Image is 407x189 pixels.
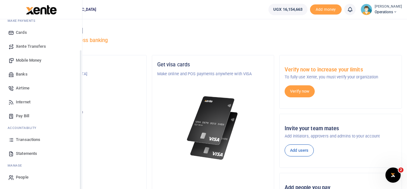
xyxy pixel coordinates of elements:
[5,81,77,95] a: Airtime
[285,125,397,132] h5: Invite your team mates
[11,18,36,23] span: ake Payments
[16,57,41,64] span: Mobile Money
[16,150,37,157] span: Statements
[273,6,302,13] span: UGX 16,154,663
[11,163,23,168] span: anage
[285,144,314,156] a: Add users
[16,113,29,119] span: Pay Bill
[5,40,77,53] a: Xente Transfers
[16,85,29,91] span: Airtime
[16,71,28,77] span: Banks
[5,133,77,147] a: Transactions
[157,62,269,68] h5: Get visa cards
[16,174,29,180] span: People
[29,86,141,92] h5: Account
[361,4,372,15] img: profile-user
[398,168,404,173] span: 2
[5,53,77,67] a: Mobile Money
[29,71,141,77] p: NURTURE [GEOGRAPHIC_DATA]
[5,147,77,161] a: Statements
[29,117,141,124] h5: UGX 16,154,663
[375,4,402,9] small: [PERSON_NAME]
[25,7,57,12] a: logo-small logo-large logo-large
[29,95,141,102] p: Operations
[361,4,402,15] a: profile-user [PERSON_NAME] Operations
[29,109,141,116] p: Your current account balance
[5,170,77,184] a: People
[24,37,402,44] h5: Welcome to better business banking
[24,27,402,34] h4: Hello [PERSON_NAME]
[310,4,342,15] span: Add money
[16,99,30,105] span: Internet
[29,62,141,68] h5: Organization
[12,125,36,130] span: countability
[5,109,77,123] a: Pay Bill
[310,4,342,15] li: Toup your wallet
[385,168,401,183] iframe: Intercom live chat
[5,16,77,26] li: M
[268,4,307,15] a: UGX 16,154,663
[285,67,397,73] h5: Verify now to increase your limits
[157,71,269,77] p: Make online and POS payments anywhere with VISA
[310,7,342,11] a: Add money
[185,92,241,164] img: xente-_physical_cards.png
[285,74,397,80] p: To fully use Xente, you must verify your organization
[375,9,402,15] span: Operations
[5,161,77,170] li: M
[285,133,397,139] p: Add initiators, approvers and admins to your account
[26,5,57,15] img: logo-large
[5,67,77,81] a: Banks
[5,95,77,109] a: Internet
[16,137,40,143] span: Transactions
[285,85,315,97] a: Verify now
[5,123,77,133] li: Ac
[16,29,27,36] span: Cards
[266,4,310,15] li: Wallet ballance
[5,26,77,40] a: Cards
[16,43,46,50] span: Xente Transfers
